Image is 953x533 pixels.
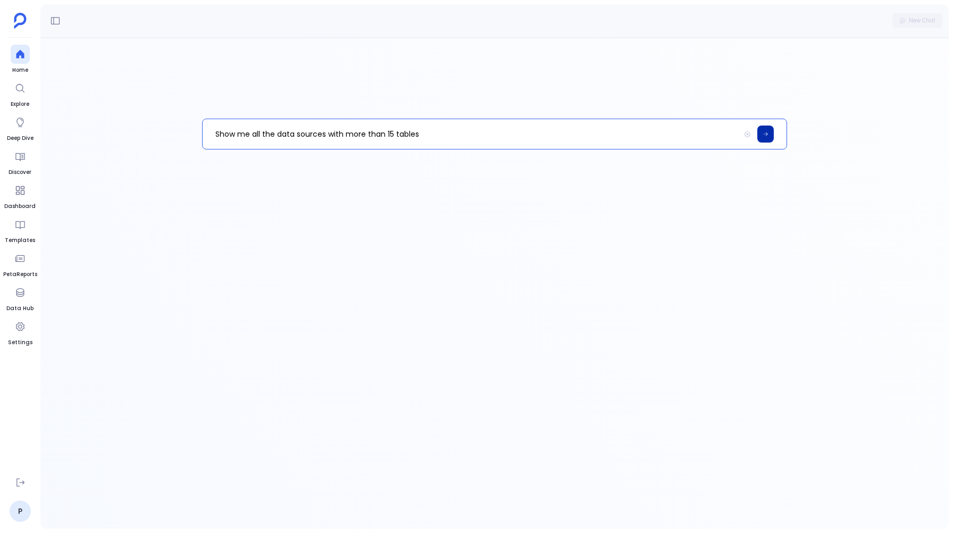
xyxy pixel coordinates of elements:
[5,215,35,245] a: Templates
[8,338,32,347] span: Settings
[5,236,35,245] span: Templates
[11,79,30,109] a: Explore
[4,202,36,211] span: Dashboard
[11,100,30,109] span: Explore
[10,501,31,522] a: P
[11,45,30,74] a: Home
[8,317,32,347] a: Settings
[3,249,37,279] a: PetaReports
[6,283,34,313] a: Data Hub
[6,304,34,313] span: Data Hub
[203,120,740,148] p: Show me all the data sources with more than 15 tables
[9,168,31,177] span: Discover
[7,113,34,143] a: Deep Dive
[3,270,37,279] span: PetaReports
[4,181,36,211] a: Dashboard
[14,13,27,29] img: petavue logo
[11,66,30,74] span: Home
[9,147,31,177] a: Discover
[7,134,34,143] span: Deep Dive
